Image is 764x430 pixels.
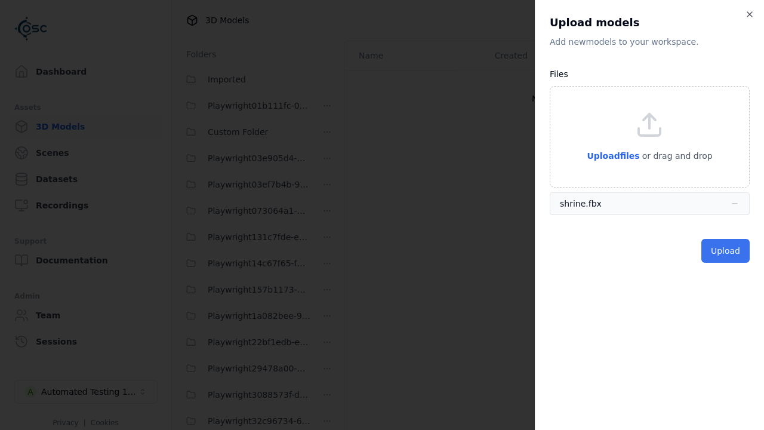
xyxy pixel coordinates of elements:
[550,69,568,79] label: Files
[550,36,750,48] p: Add new model s to your workspace.
[701,239,750,263] button: Upload
[640,149,713,163] p: or drag and drop
[587,151,639,161] span: Upload files
[550,14,750,31] h2: Upload models
[560,198,602,210] div: shrine.fbx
